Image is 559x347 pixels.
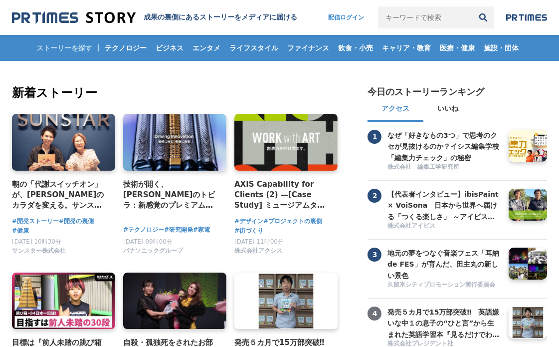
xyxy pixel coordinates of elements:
[387,281,501,290] a: 久留米シティプロモーション実行委員会
[436,43,479,52] span: 医療・健康
[12,84,340,102] h2: 新着ストーリー
[387,222,435,230] span: 株式会社アイビス
[234,226,263,236] a: #街づくり
[368,98,423,122] button: アクセス
[234,217,263,226] a: #デザイン
[152,35,187,61] a: ビジネス
[387,222,501,231] a: 株式会社アイビス
[123,238,173,245] span: [DATE] 09時00分
[387,130,501,162] a: なぜ「好きなもの3つ」で思考のクセが見抜けるのか？イシス編集学校「編集力チェック」の秘密
[164,225,193,235] a: #研究開発
[234,247,282,255] span: 株式会社アクシス
[368,130,381,144] span: 1
[387,189,501,221] a: 【代表者インタビュー】ibisPaint × VoiSona 日本から世界へ届ける「つくる楽しさ」 ～アイビスがテクノスピーチと挑戦する、新しい創作文化の形成～
[334,35,377,61] a: 飲食・小売
[387,163,459,171] span: 株式会社 編集工学研究所
[101,43,151,52] span: テクノロジー
[387,248,501,281] h3: 地元の夢をつなぐ音楽フェス「耳納 de FES」が育んだ、田主丸の新しい景色
[283,35,333,61] a: ファイナンス
[436,35,479,61] a: 医療・健康
[193,225,210,235] a: #家電
[152,43,187,52] span: ビジネス
[12,238,61,245] span: [DATE] 10時30分
[12,11,297,24] a: 成果の裏側にあるストーリーをメディアに届ける 成果の裏側にあるストーリーをメディアに届ける
[472,6,494,28] button: 検索
[368,307,381,321] span: 4
[263,217,322,226] a: #プロジェクトの裏側
[188,43,224,52] span: エンタメ
[387,248,501,280] a: 地元の夢をつなぐ音楽フェス「耳納 de FES」が育んだ、田主丸の新しい景色
[12,217,59,226] a: #開発ストーリー
[387,307,501,340] h3: 発売５カ月で15万部突破‼ 英語嫌いな中１の息子の“ひと言”から生まれた英語学習本『見るだけでわかる‼ 英語ピクト図鑑』異例ヒットの要因
[387,307,501,339] a: 発売５カ月で15万部突破‼ 英語嫌いな中１の息子の“ひと言”から生まれた英語学習本『見るだけでわかる‼ 英語ピクト図鑑』異例ヒットの要因
[59,217,94,226] a: #開発の裏側
[123,179,218,211] a: 技術が開く、[PERSON_NAME]のトビラ：新感覚のプレミアムシェーバー「ラムダッシュ パームイン」
[234,179,330,211] a: AXIS Capability for Clients (2) —[Case Study] ミュージアムタワー京橋 「WORK with ART」
[334,43,377,52] span: 飲食・小売
[12,226,29,236] a: #健康
[234,250,282,257] a: 株式会社アクシス
[12,247,66,255] span: サンスター株式会社
[368,86,484,98] h2: 今日のストーリーランキング
[101,35,151,61] a: テクノロジー
[378,6,472,28] input: キーワードで検索
[318,6,374,28] a: 配信ログイン
[123,247,183,255] span: パナソニックグループ
[368,248,381,262] span: 3
[378,43,435,52] span: キャリア・教育
[12,11,136,24] img: 成果の裏側にあるストーリーをメディアに届ける
[234,238,284,245] span: [DATE] 11時00分
[378,35,435,61] a: キャリア・教育
[12,250,66,257] a: サンスター株式会社
[368,189,381,203] span: 2
[12,179,107,211] a: 朝の「代謝スイッチオン」が、[PERSON_NAME]のカラダを変える。サンスター「[GEOGRAPHIC_DATA]」から生まれた、新しい健康飲料の開発舞台裏
[480,35,523,61] a: 施設・団体
[423,98,472,122] button: いいね
[387,130,501,163] h3: なぜ「好きなもの3つ」で思考のクセが見抜けるのか？イシス編集学校「編集力チェック」の秘密
[123,225,164,235] a: #テクノロジー
[225,35,282,61] a: ライフスタイル
[387,189,501,222] h3: 【代表者インタビュー】ibisPaint × VoiSona 日本から世界へ届ける「つくる楽しさ」 ～アイビスがテクノスピーチと挑戦する、新しい創作文化の形成～
[387,163,501,172] a: 株式会社 編集工学研究所
[225,43,282,52] span: ライフスタイル
[283,43,333,52] span: ファイナンス
[480,43,523,52] span: 施設・団体
[123,250,183,257] a: パナソニックグループ
[387,281,495,289] span: 久留米シティプロモーション実行委員会
[188,35,224,61] a: エンタメ
[506,13,547,21] img: prtimes
[144,13,297,22] h1: 成果の裏側にあるストーリーをメディアに届ける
